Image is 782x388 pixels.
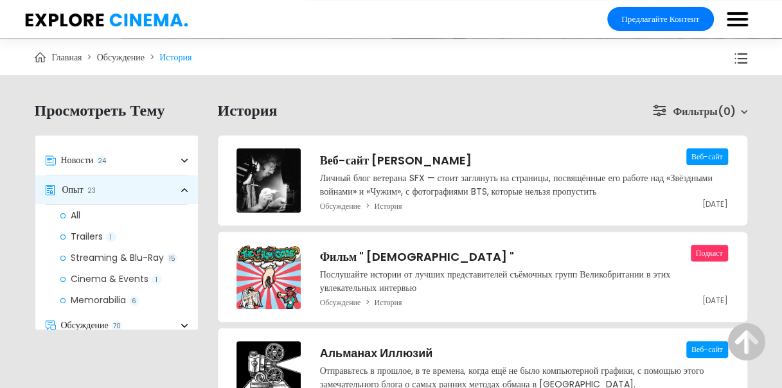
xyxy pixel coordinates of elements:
ya-tr-span: Обсуждение [61,319,109,331]
div: панировочный сухарь [320,297,728,307]
a: Обсуждение [320,297,361,307]
a: Обсуждение70 [35,311,198,340]
h3: Альманах Иллюзий [320,344,728,362]
a: Cinema & Events1 [50,269,198,290]
a: Memorabilia6 [50,290,198,311]
img: Исследуйте кинематограф. [25,13,188,27]
ya-tr-span: Новости [61,154,94,166]
ya-tr-span: Обсуждение [320,200,361,211]
ya-tr-span: 24 [98,156,106,166]
ya-tr-span: Обсуждение [320,297,361,308]
ya-tr-span: 0 [724,104,731,119]
ya-tr-span: Личный блог ветерана SFX — стоит заглянуть на страницы, посвящённые его работе над «Звёздными вой... [320,172,713,198]
div: панировочный сухарь [320,201,728,211]
span: 6 [129,295,139,306]
ya-tr-span: Послушайте истории от лучших представителей съёмочных групп Великобритании в этих увлекательных и... [320,268,670,294]
a: Обсуждение [320,201,361,211]
a: История [374,297,402,307]
ya-tr-span: Просмотреть Тему [35,100,165,121]
ya-tr-span: История [374,200,402,211]
ya-tr-span: Опыт [62,183,84,196]
a: Trailers1 [50,226,198,247]
div: фильтр-представления [513,39,758,75]
a: Опыт23 [35,175,198,204]
a: История [374,201,402,211]
a: Фильм " [DEMOGRAPHIC_DATA] "Послушайте истории от лучших представителей съёмочных групп Великобри... [320,245,728,295]
a: Обсуждение [97,51,145,64]
span: 1 [152,274,162,285]
ya-tr-span: Фильтры [673,104,717,119]
div: панировочный сухарь [25,39,513,75]
ya-tr-span: 23 [87,186,96,195]
ya-tr-span: Веб-сайт [PERSON_NAME] [320,152,472,168]
ya-tr-span: Главная [52,51,82,64]
span: 15 [167,253,177,263]
ya-tr-span: История [218,100,278,121]
ya-tr-span: История [374,297,402,308]
a: Главная [35,51,82,64]
span: 1 [106,232,116,242]
ya-tr-span: 70 [113,321,121,331]
a: Новости24 [35,146,198,175]
a: Веб-сайт [PERSON_NAME]Личный блог ветерана SFX — стоит заглянуть на страницы, посвящённые его раб... [320,148,728,198]
ya-tr-span: Фильм " [DEMOGRAPHIC_DATA] " [320,249,515,265]
img: Фильм " Боги " [236,245,301,309]
a: История [159,51,191,64]
a: Предлагайте Контент [607,7,714,31]
ya-tr-span: Предлагайте Контент [621,13,699,25]
a: Фильтры0 [652,103,747,120]
img: Веб-сайт Денниса Лоу [236,148,301,213]
a: All [50,205,198,226]
a: Streaming & Blu-Ray15 [50,247,198,269]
